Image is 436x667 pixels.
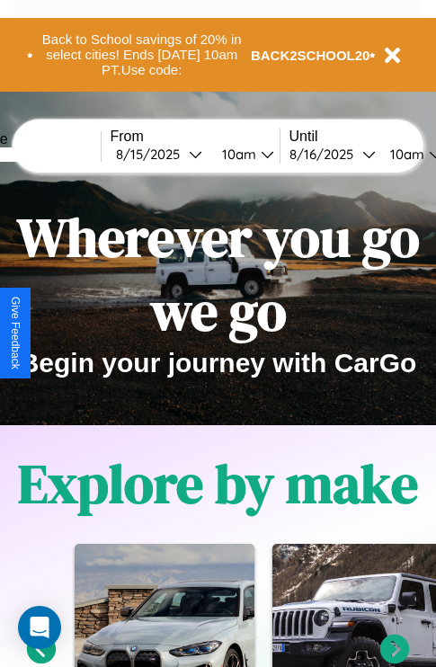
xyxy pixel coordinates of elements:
[213,146,261,163] div: 10am
[111,145,208,164] button: 8/15/2025
[251,48,370,63] b: BACK2SCHOOL20
[208,145,280,164] button: 10am
[33,27,251,83] button: Back to School savings of 20% in select cities! Ends [DATE] 10am PT.Use code:
[116,146,189,163] div: 8 / 15 / 2025
[9,297,22,369] div: Give Feedback
[18,606,61,649] div: Open Intercom Messenger
[381,146,429,163] div: 10am
[289,146,362,163] div: 8 / 16 / 2025
[18,447,418,520] h1: Explore by make
[111,129,280,145] label: From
